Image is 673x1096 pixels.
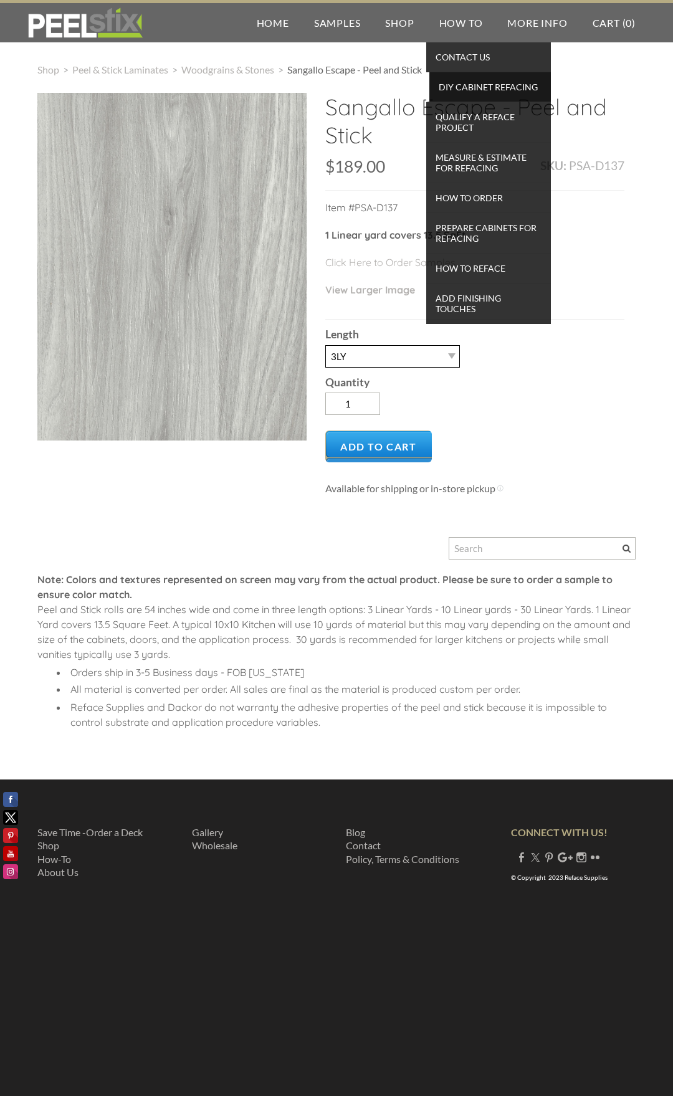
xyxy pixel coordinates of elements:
span: How To Reface [429,260,548,277]
font: Note: Colors and textures represented on screen may vary from the actual product. Please be sure ... [37,573,613,601]
font: © Copyright 2023 Reface Supplies [511,874,608,881]
strong: CONNECT WITH US! [511,826,608,838]
a: Shop [37,839,59,851]
a: How To Reface [426,254,551,284]
a: Prepare Cabinets for Refacing [426,213,551,254]
a: Woodgrains & Stones [181,64,274,75]
a: Twitter [530,851,540,863]
a: Instagram [576,851,586,863]
a: Add Finishing Touches [426,284,551,324]
b: Quantity [325,376,370,389]
a: ​Wholesale [192,839,237,851]
b: SKU: [540,158,566,173]
span: > [168,64,181,75]
a: Cart (0) [580,3,648,42]
span: Measure & Estimate for Refacing [429,149,548,176]
span: Qualify a Reface Project [429,108,548,136]
a: Policy, Terms & Conditions [346,853,459,865]
span: Search [623,545,631,553]
a: Facebook [517,851,527,863]
a: Home [244,3,302,42]
span: $189.00 [325,156,385,176]
a: Contact Us [426,42,551,72]
b: Length [325,328,359,341]
a: Save Time -Order a Deck [37,826,143,838]
span: PSA-D137 [569,158,624,173]
span: Available for shipping or in-store pickup [325,482,495,494]
span: DIY Cabinet Refacing [432,79,548,95]
a: Shop [373,3,426,42]
a: About Us [37,866,79,878]
a: Blog [346,826,365,838]
span: Contact Us [429,49,548,65]
li: Reface Supplies and Dackor do not warranty the adhesive properties of the peel and stick because ... [67,700,636,730]
a: Qualify a Reface Project [426,102,551,143]
a: Add to Cart [325,431,432,462]
span: Prepare Cabinets for Refacing [429,219,548,247]
a: Gallery​ [192,826,223,838]
li: All material is converted per order. All sales are final as the material is produced custom per o... [67,682,636,697]
span: Peel and Stick rolls are 54 inches wide and come in three length options: 3 Linear Yards - 10 Lin... [37,603,631,660]
a: Measure & Estimate for Refacing [426,143,551,183]
a: Samples [302,3,373,42]
span: Add Finishing Touches [429,290,548,317]
h2: Sangallo Escape - Peel and Stick [325,93,624,158]
strong: 1 Linear yard covers 13.5 SqFt. [325,229,469,241]
a: How To [427,3,495,42]
a: DIY Cabinet Refacing [426,72,551,102]
span: > [59,64,72,75]
li: Orders ship in 3-5 Business days - FOB [US_STATE] [67,665,636,680]
a: More Info [495,3,580,42]
a: Plus [558,851,573,863]
span: How To Order [429,189,548,206]
a: Contact [346,839,381,851]
span: 0 [626,17,632,29]
a: View Larger Image [325,284,415,296]
a: Flickr [590,851,600,863]
a: Shop [37,64,59,75]
a: Peel & Stick Laminates [72,64,168,75]
span: Sangallo Escape - Peel and Stick [287,64,422,75]
img: REFACE SUPPLIES [25,7,145,39]
p: Item #PSA-D137 [325,200,624,227]
input: Search [449,537,636,560]
font: ​ [192,826,237,852]
a: Pinterest [544,851,554,863]
span: > [274,64,287,75]
a: Click Here to Order Samples [325,256,456,269]
a: How To Order [426,183,551,213]
a: How-To [37,853,71,865]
